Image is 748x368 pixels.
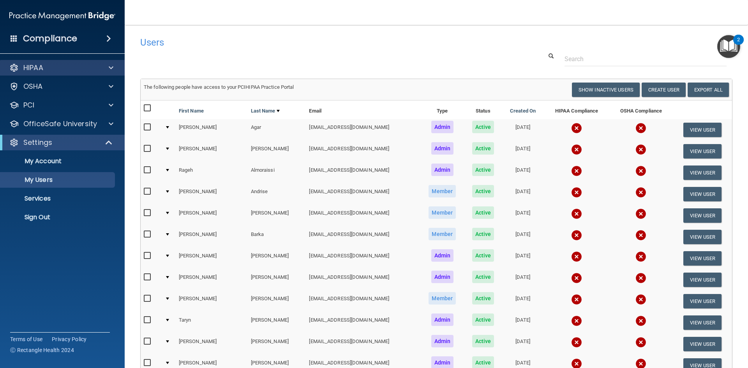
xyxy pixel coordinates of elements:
[52,335,87,343] a: Privacy Policy
[431,121,454,133] span: Admin
[306,183,420,205] td: [EMAIL_ADDRESS][DOMAIN_NAME]
[472,228,494,240] span: Active
[23,33,77,44] h4: Compliance
[176,119,248,141] td: [PERSON_NAME]
[510,106,536,116] a: Created On
[472,142,494,155] span: Active
[144,84,294,90] span: The following people have access to your PCIHIPAA Practice Portal
[306,100,420,119] th: Email
[9,8,115,24] img: PMB logo
[472,249,494,262] span: Active
[472,335,494,347] span: Active
[683,187,722,201] button: View User
[248,205,306,226] td: [PERSON_NAME]
[179,106,204,116] a: First Name
[683,337,722,351] button: View User
[23,100,34,110] p: PCI
[176,205,248,226] td: [PERSON_NAME]
[248,333,306,355] td: [PERSON_NAME]
[176,162,248,183] td: Rageh
[472,292,494,305] span: Active
[176,333,248,355] td: [PERSON_NAME]
[502,269,544,291] td: [DATE]
[683,123,722,137] button: View User
[23,138,52,147] p: Settings
[472,121,494,133] span: Active
[642,83,686,97] button: Create User
[176,226,248,248] td: [PERSON_NAME]
[248,183,306,205] td: Andrise
[306,269,420,291] td: [EMAIL_ADDRESS][DOMAIN_NAME]
[688,83,729,97] a: Export All
[140,37,481,48] h4: Users
[5,213,111,221] p: Sign Out
[306,291,420,312] td: [EMAIL_ADDRESS][DOMAIN_NAME]
[683,315,722,330] button: View User
[472,164,494,176] span: Active
[683,144,722,158] button: View User
[571,208,582,219] img: cross.ca9f0e7f.svg
[472,185,494,197] span: Active
[683,294,722,308] button: View User
[9,138,113,147] a: Settings
[429,185,456,197] span: Member
[420,100,464,119] th: Type
[9,63,113,72] a: HIPAA
[502,291,544,312] td: [DATE]
[544,100,609,119] th: HIPAA Compliance
[431,249,454,262] span: Admin
[635,230,646,241] img: cross.ca9f0e7f.svg
[176,291,248,312] td: [PERSON_NAME]
[306,141,420,162] td: [EMAIL_ADDRESS][DOMAIN_NAME]
[571,251,582,262] img: cross.ca9f0e7f.svg
[306,312,420,333] td: [EMAIL_ADDRESS][DOMAIN_NAME]
[429,206,456,219] span: Member
[306,205,420,226] td: [EMAIL_ADDRESS][DOMAIN_NAME]
[635,273,646,283] img: cross.ca9f0e7f.svg
[609,100,673,119] th: OSHA Compliance
[10,346,74,354] span: Ⓒ Rectangle Health 2024
[9,100,113,110] a: PCI
[23,82,43,91] p: OSHA
[502,312,544,333] td: [DATE]
[306,162,420,183] td: [EMAIL_ADDRESS][DOMAIN_NAME]
[502,248,544,269] td: [DATE]
[571,230,582,241] img: cross.ca9f0e7f.svg
[683,208,722,223] button: View User
[431,313,454,326] span: Admin
[635,208,646,219] img: cross.ca9f0e7f.svg
[306,333,420,355] td: [EMAIL_ADDRESS][DOMAIN_NAME]
[635,123,646,134] img: cross.ca9f0e7f.svg
[683,251,722,266] button: View User
[571,315,582,326] img: cross.ca9f0e7f.svg
[635,166,646,176] img: cross.ca9f0e7f.svg
[5,176,111,184] p: My Users
[502,119,544,141] td: [DATE]
[683,273,722,287] button: View User
[571,166,582,176] img: cross.ca9f0e7f.svg
[635,144,646,155] img: cross.ca9f0e7f.svg
[565,52,727,66] input: Search
[248,119,306,141] td: Agar
[306,226,420,248] td: [EMAIL_ADDRESS][DOMAIN_NAME]
[23,63,43,72] p: HIPAA
[248,248,306,269] td: [PERSON_NAME]
[176,183,248,205] td: [PERSON_NAME]
[9,82,113,91] a: OSHA
[431,164,454,176] span: Admin
[248,291,306,312] td: [PERSON_NAME]
[502,205,544,226] td: [DATE]
[635,187,646,198] img: cross.ca9f0e7f.svg
[431,271,454,283] span: Admin
[248,226,306,248] td: Barka
[502,141,544,162] td: [DATE]
[5,195,111,202] p: Services
[429,292,456,305] span: Member
[176,269,248,291] td: [PERSON_NAME]
[248,141,306,162] td: [PERSON_NAME]
[571,337,582,348] img: cross.ca9f0e7f.svg
[23,119,97,129] p: OfficeSafe University
[431,142,454,155] span: Admin
[306,119,420,141] td: [EMAIL_ADDRESS][DOMAIN_NAME]
[472,206,494,219] span: Active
